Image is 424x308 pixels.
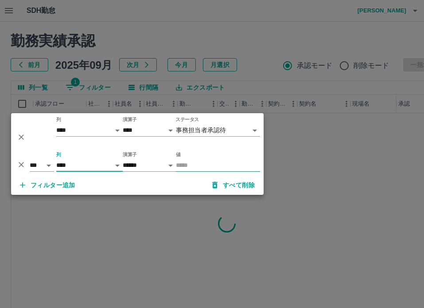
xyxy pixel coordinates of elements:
[15,158,28,171] button: 削除
[176,151,181,158] label: 値
[175,116,199,123] label: ステータス
[56,116,61,123] label: 列
[56,151,61,158] label: 列
[15,130,28,144] button: 削除
[176,124,260,137] div: 事務担当者承認待
[13,177,82,193] button: フィルター追加
[123,151,137,158] label: 演算子
[30,159,54,172] select: 論理演算子
[123,116,137,123] label: 演算子
[205,177,262,193] button: すべて削除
